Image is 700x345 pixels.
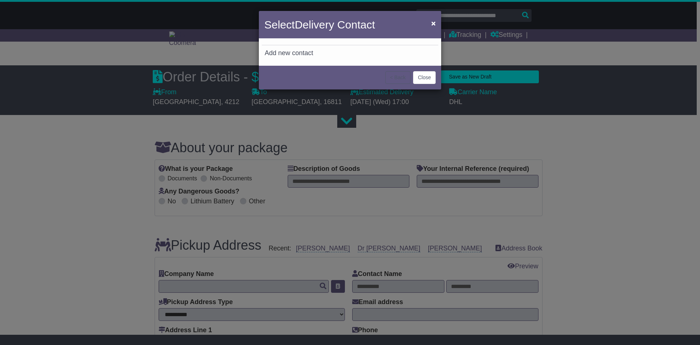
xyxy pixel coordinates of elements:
span: Delivery [295,19,334,31]
h4: Select [264,16,375,33]
span: Add new contact [265,49,313,57]
button: Close [413,71,436,84]
span: Contact [337,19,375,31]
span: × [431,19,436,27]
button: Close [428,16,439,31]
button: < Back [385,71,411,84]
